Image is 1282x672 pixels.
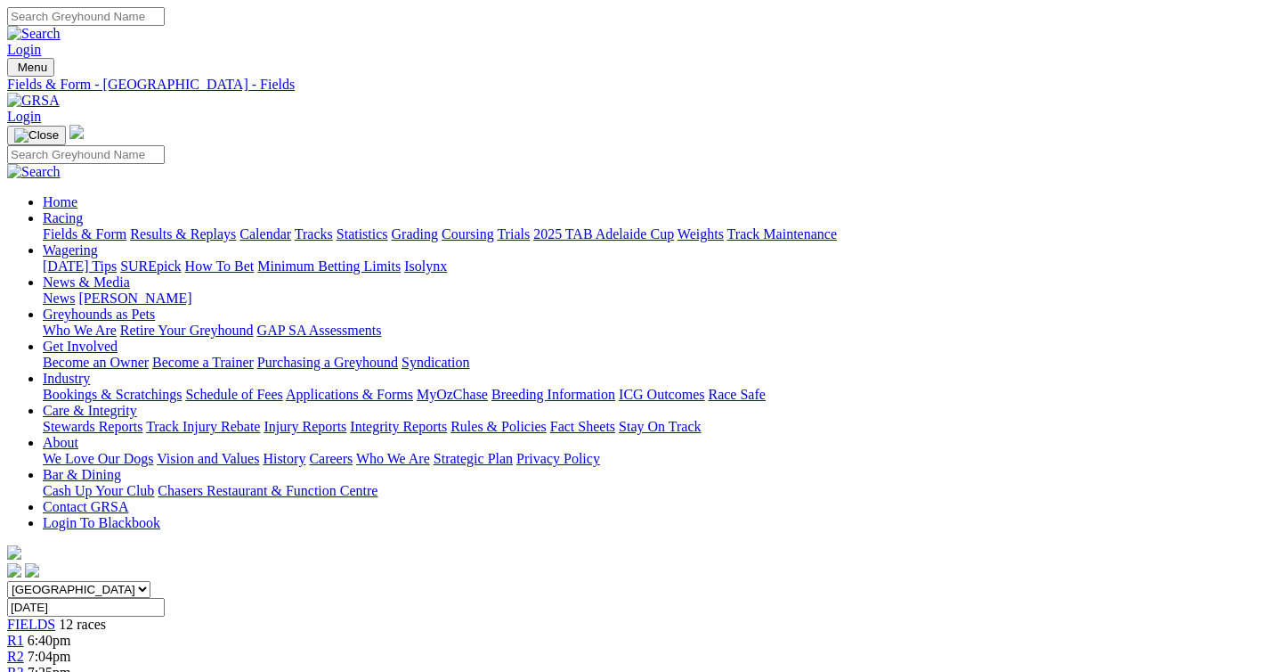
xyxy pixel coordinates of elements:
a: Coursing [442,226,494,242]
a: Wagering [43,242,98,258]
a: R1 [7,633,24,648]
a: How To Bet [185,258,255,274]
input: Search [7,7,165,26]
a: Chasers Restaurant & Function Centre [158,483,377,498]
a: Minimum Betting Limits [257,258,401,274]
a: Bookings & Scratchings [43,387,182,402]
a: Login [7,109,41,124]
a: Stay On Track [619,419,701,434]
a: Results & Replays [130,226,236,242]
div: Greyhounds as Pets [43,323,1275,339]
button: Toggle navigation [7,126,66,145]
a: Careers [309,451,353,466]
a: SUREpick [120,258,181,274]
div: News & Media [43,291,1275,307]
a: Trials [497,226,530,242]
div: Get Involved [43,355,1275,371]
a: FIELDS [7,617,55,632]
a: Purchasing a Greyhound [257,355,398,370]
img: facebook.svg [7,563,21,578]
a: Calendar [239,226,291,242]
a: ICG Outcomes [619,387,704,402]
img: logo-grsa-white.png [69,125,84,139]
a: Rules & Policies [450,419,547,434]
a: Breeding Information [491,387,615,402]
a: [DATE] Tips [43,258,117,274]
span: Menu [18,61,47,74]
a: Race Safe [708,387,765,402]
a: Fields & Form [43,226,126,242]
a: Tracks [295,226,333,242]
div: Bar & Dining [43,483,1275,499]
a: Greyhounds as Pets [43,307,155,322]
a: Login [7,42,41,57]
a: MyOzChase [417,387,488,402]
a: Isolynx [404,258,447,274]
img: twitter.svg [25,563,39,578]
a: Retire Your Greyhound [120,323,254,338]
a: Integrity Reports [350,419,447,434]
div: Industry [43,387,1275,403]
a: Bar & Dining [43,467,121,482]
input: Search [7,145,165,164]
img: Search [7,164,61,180]
a: Contact GRSA [43,499,128,514]
a: Home [43,194,77,209]
a: [PERSON_NAME] [78,291,191,306]
a: News & Media [43,275,130,290]
a: Who We Are [43,323,117,338]
a: R2 [7,649,24,664]
div: Racing [43,226,1275,242]
input: Select date [7,598,165,617]
a: We Love Our Dogs [43,451,153,466]
button: Toggle navigation [7,58,54,77]
img: GRSA [7,93,60,109]
a: Strategic Plan [434,451,513,466]
a: History [263,451,305,466]
a: Login To Blackbook [43,515,160,530]
div: Wagering [43,258,1275,275]
a: 2025 TAB Adelaide Cup [533,226,674,242]
a: Applications & Forms [286,387,413,402]
a: Become a Trainer [152,355,254,370]
span: 12 races [59,617,106,632]
a: Racing [43,210,83,225]
img: logo-grsa-white.png [7,545,21,560]
a: Injury Reports [264,419,346,434]
div: About [43,451,1275,467]
a: Track Injury Rebate [146,419,260,434]
a: About [43,435,78,450]
a: Privacy Policy [516,451,600,466]
a: Weights [678,226,724,242]
a: Track Maintenance [727,226,837,242]
a: Industry [43,371,90,386]
a: Get Involved [43,339,118,354]
a: Fields & Form - [GEOGRAPHIC_DATA] - Fields [7,77,1275,93]
a: GAP SA Assessments [257,323,382,338]
a: Schedule of Fees [185,387,282,402]
a: Stewards Reports [43,419,142,434]
a: Grading [392,226,438,242]
a: Vision and Values [157,451,259,466]
img: Close [14,128,59,143]
a: Fact Sheets [550,419,615,434]
a: Care & Integrity [43,403,137,418]
span: 6:40pm [28,633,71,648]
span: 7:04pm [28,649,71,664]
a: Cash Up Your Club [43,483,154,498]
div: Care & Integrity [43,419,1275,435]
a: Statistics [337,226,388,242]
a: Who We Are [356,451,430,466]
a: Syndication [402,355,469,370]
a: Become an Owner [43,355,149,370]
a: News [43,291,75,306]
img: Search [7,26,61,42]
